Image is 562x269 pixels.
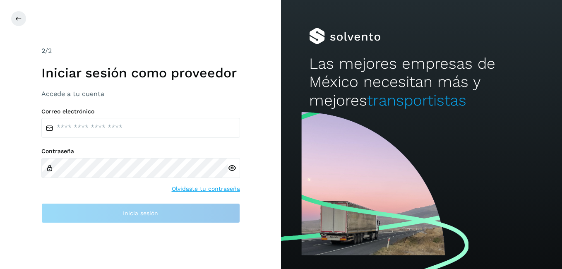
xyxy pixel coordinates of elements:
label: Correo electrónico [41,108,240,115]
h2: Las mejores empresas de México necesitan más y mejores [309,55,534,110]
label: Contraseña [41,148,240,155]
button: Inicia sesión [41,203,240,223]
h3: Accede a tu cuenta [41,90,240,98]
h1: Iniciar sesión como proveedor [41,65,240,81]
span: 2 [41,47,45,55]
a: Olvidaste tu contraseña [172,185,240,193]
div: /2 [41,46,240,56]
span: transportistas [367,91,466,109]
span: Inicia sesión [123,210,158,216]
